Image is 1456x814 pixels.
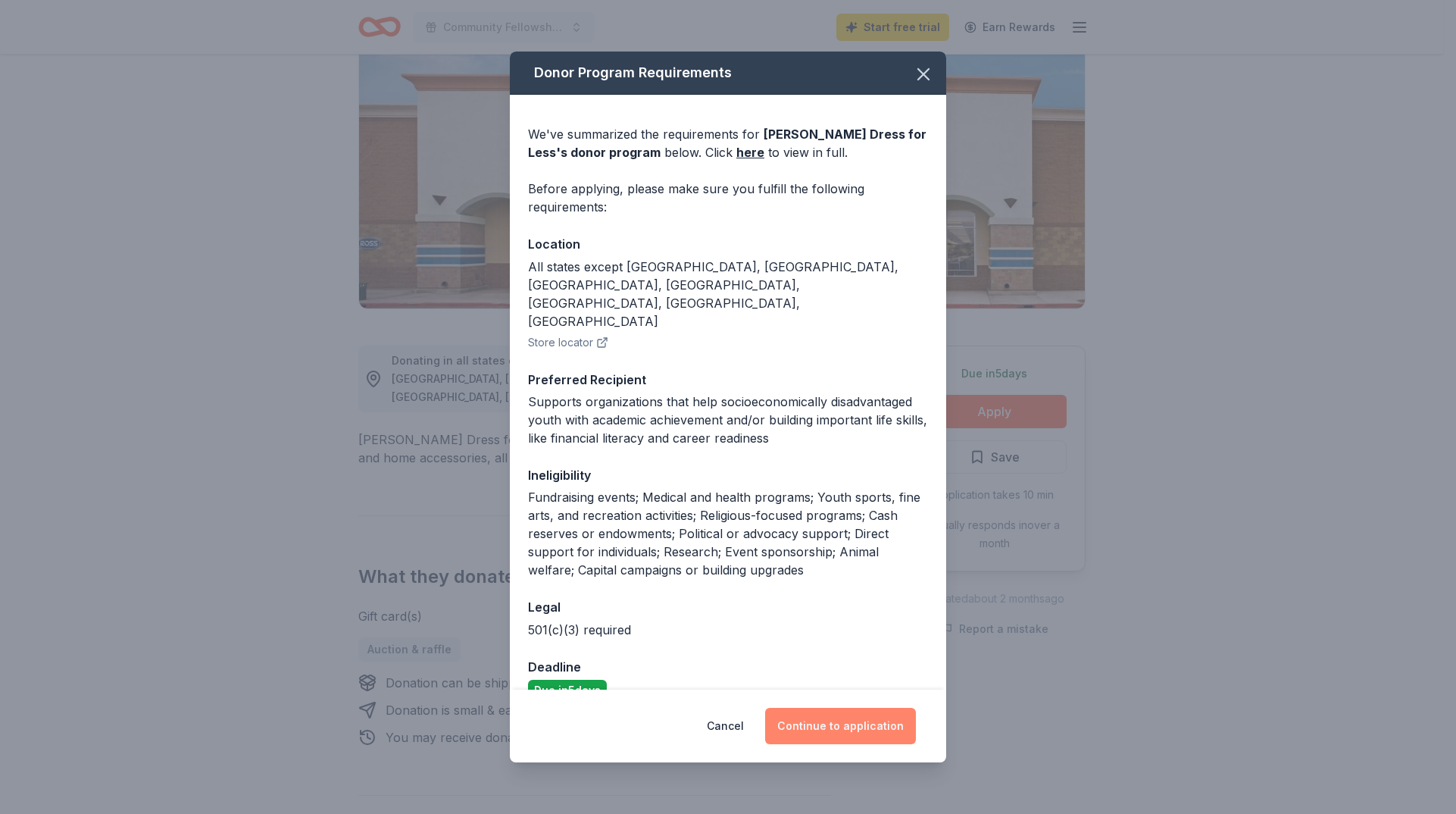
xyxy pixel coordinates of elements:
[528,393,928,447] div: Supports organizations that help socioeconomically disadvantaged youth with academic achievement ...
[528,234,928,254] div: Location
[528,621,928,639] div: 501(c)(3) required
[528,465,928,485] div: Ineligibility
[528,370,928,390] div: Preferred Recipient
[510,52,946,95] div: Donor Program Requirements
[765,708,916,744] button: Continue to application
[528,488,928,579] div: Fundraising events; Medical and health programs; Youth sports, fine arts, and recreation activiti...
[528,597,928,617] div: Legal
[528,333,608,352] button: Store locator
[528,680,607,701] div: Due in 5 days
[736,143,764,161] a: here
[528,258,928,330] div: All states except [GEOGRAPHIC_DATA], [GEOGRAPHIC_DATA], [GEOGRAPHIC_DATA], [GEOGRAPHIC_DATA], [GE...
[528,125,928,161] div: We've summarized the requirements for below. Click to view in full.
[528,180,928,216] div: Before applying, please make sure you fulfill the following requirements:
[707,708,744,744] button: Cancel
[528,657,928,677] div: Deadline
